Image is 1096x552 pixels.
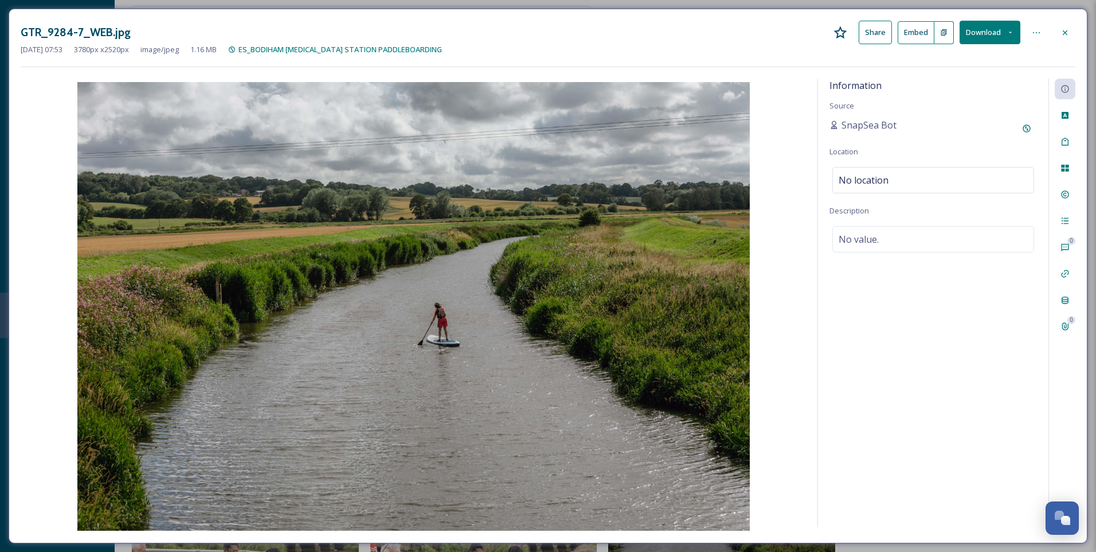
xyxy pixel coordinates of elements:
[21,82,806,531] img: 1xpVRBTNG4X3989QssbBdgBpJqEwrmWJD.jpg
[1067,316,1075,324] div: 0
[140,44,179,55] span: image/jpeg
[829,79,882,92] span: Information
[74,44,129,55] span: 3780 px x 2520 px
[898,21,934,44] button: Embed
[839,232,879,246] span: No value.
[829,100,854,111] span: Source
[21,24,131,41] h3: GTR_9284-7_WEB.jpg
[190,44,217,55] span: 1.16 MB
[859,21,892,44] button: Share
[238,44,442,55] span: ES_BODIHAM [MEDICAL_DATA] STATION PADDLEBOARDING
[1046,502,1079,535] button: Open Chat
[829,146,858,157] span: Location
[829,205,869,216] span: Description
[841,118,897,132] span: SnapSea Bot
[21,44,62,55] span: [DATE] 07:53
[960,21,1020,44] button: Download
[839,173,888,187] span: No location
[1067,237,1075,245] div: 0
